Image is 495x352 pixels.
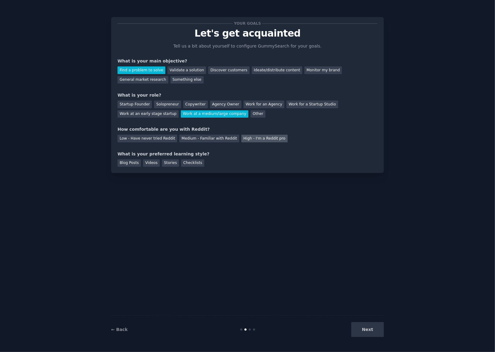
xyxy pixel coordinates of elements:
[118,101,152,108] div: Startup Founder
[118,66,165,74] div: Find a problem to solve
[179,135,239,142] div: Medium - Familiar with Reddit
[241,135,288,142] div: High - I'm a Reddit pro
[118,58,377,64] div: What is your main objective?
[183,101,208,108] div: Copywriter
[118,28,377,39] p: Let's get acquainted
[252,66,302,74] div: Ideate/distribute content
[181,110,248,118] div: Work at a medium/large company
[170,76,204,84] div: Something else
[181,159,204,167] div: Checklists
[118,110,179,118] div: Work at an early stage startup
[251,110,265,118] div: Other
[167,66,206,74] div: Validate a solution
[143,159,160,167] div: Videos
[210,101,241,108] div: Agency Owner
[162,159,179,167] div: Stories
[244,101,284,108] div: Work for an Agency
[118,76,168,84] div: General market research
[233,20,262,27] span: Your goals
[154,101,181,108] div: Solopreneur
[118,126,377,133] div: How comfortable are you with Reddit?
[118,135,177,142] div: Low - Have never tried Reddit
[118,92,377,98] div: What is your role?
[111,327,128,332] a: ← Back
[304,66,342,74] div: Monitor my brand
[171,43,324,49] p: Tell us a bit about yourself to configure GummySearch for your goals.
[286,101,338,108] div: Work for a Startup Studio
[208,66,249,74] div: Discover customers
[118,151,377,157] div: What is your preferred learning style?
[118,159,141,167] div: Blog Posts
